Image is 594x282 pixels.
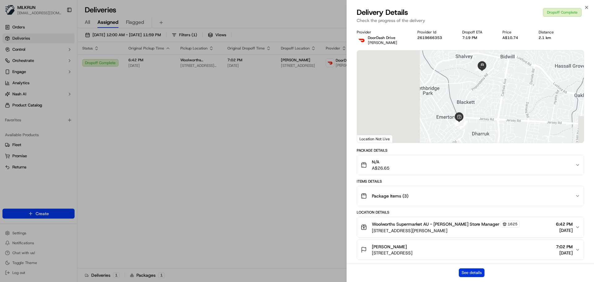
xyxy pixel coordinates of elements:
[372,250,412,256] span: [STREET_ADDRESS]
[539,35,564,40] div: 2.1 km
[372,193,408,199] span: Package Items ( 3 )
[372,165,390,171] span: A$26.65
[502,30,528,35] div: Price
[417,35,442,40] button: 2619666353
[357,179,584,184] div: Items Details
[508,222,518,227] span: 1625
[357,135,393,143] div: Location Not Live
[556,227,573,233] span: [DATE]
[454,117,462,125] div: 10
[357,7,408,17] span: Delivery Details
[357,17,584,24] p: Check the progress of the delivery
[372,228,520,234] span: [STREET_ADDRESS][PERSON_NAME]
[357,186,584,206] button: Package Items (3)
[372,159,390,165] span: N/A
[476,63,484,71] div: 11
[459,268,484,277] button: See details
[357,148,584,153] div: Package Details
[357,35,367,45] img: doordash_logo_v2.png
[417,30,452,35] div: Provider Id
[368,40,397,45] span: [PERSON_NAME]
[556,221,573,227] span: 6:42 PM
[556,250,573,256] span: [DATE]
[357,30,407,35] div: Provider
[462,30,493,35] div: Dropoff ETA
[372,221,499,227] span: Woolworths Supermarket AU - [PERSON_NAME] Store Manager
[460,120,468,128] div: 2
[357,217,584,237] button: Woolworths Supermarket AU - [PERSON_NAME] Store Manager1625[STREET_ADDRESS][PERSON_NAME]6:42 PM[D...
[372,244,407,250] span: [PERSON_NAME]
[357,155,584,175] button: N/AA$26.65
[502,35,528,40] div: A$10.74
[368,35,397,40] p: DoorDash Drive
[556,244,573,250] span: 7:02 PM
[357,240,584,260] button: [PERSON_NAME][STREET_ADDRESS]7:02 PM[DATE]
[357,210,584,215] div: Location Details
[539,30,564,35] div: Distance
[462,35,493,40] div: 7:19 PM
